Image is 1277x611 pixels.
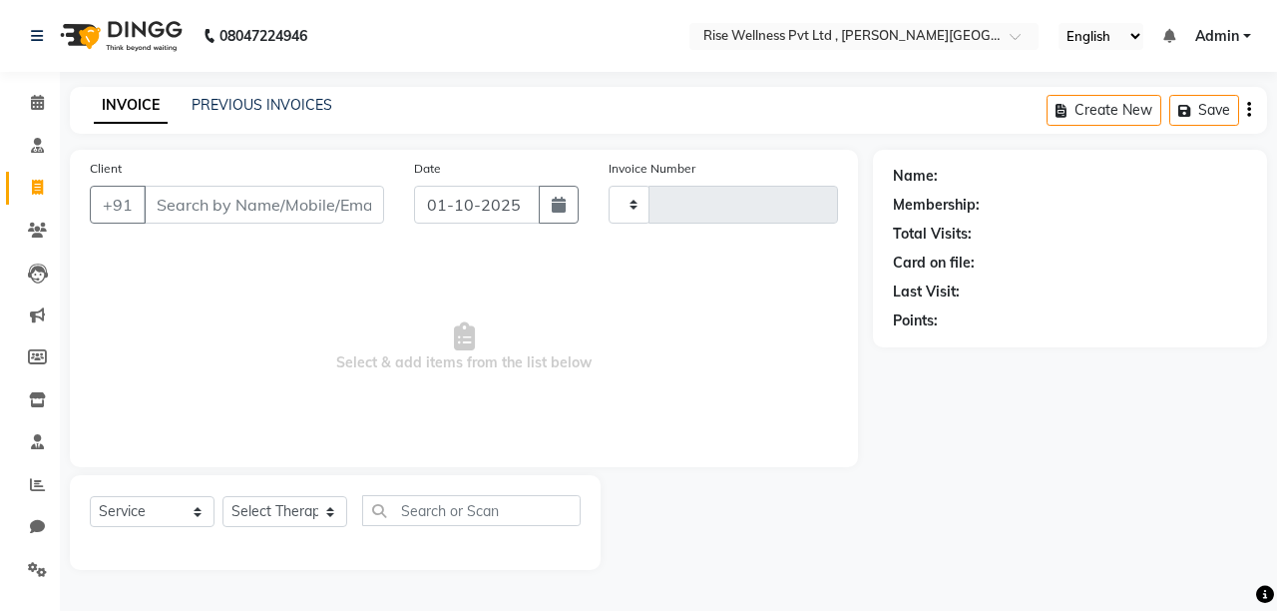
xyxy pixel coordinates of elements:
div: Membership: [893,195,980,216]
label: Date [414,160,441,178]
div: Name: [893,166,938,187]
label: Client [90,160,122,178]
button: Create New [1047,95,1161,126]
b: 08047224946 [219,8,307,64]
a: PREVIOUS INVOICES [192,96,332,114]
input: Search by Name/Mobile/Email/Code [144,186,384,224]
a: INVOICE [94,88,168,124]
div: Card on file: [893,253,975,274]
button: +91 [90,186,146,224]
div: Points: [893,310,938,331]
div: Last Visit: [893,282,960,303]
label: Invoice Number [609,160,695,178]
div: Total Visits: [893,224,972,245]
img: logo [51,8,188,64]
button: Save [1169,95,1239,126]
span: Select & add items from the list below [90,248,838,447]
span: Admin [1195,26,1239,47]
input: Search or Scan [362,495,581,526]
